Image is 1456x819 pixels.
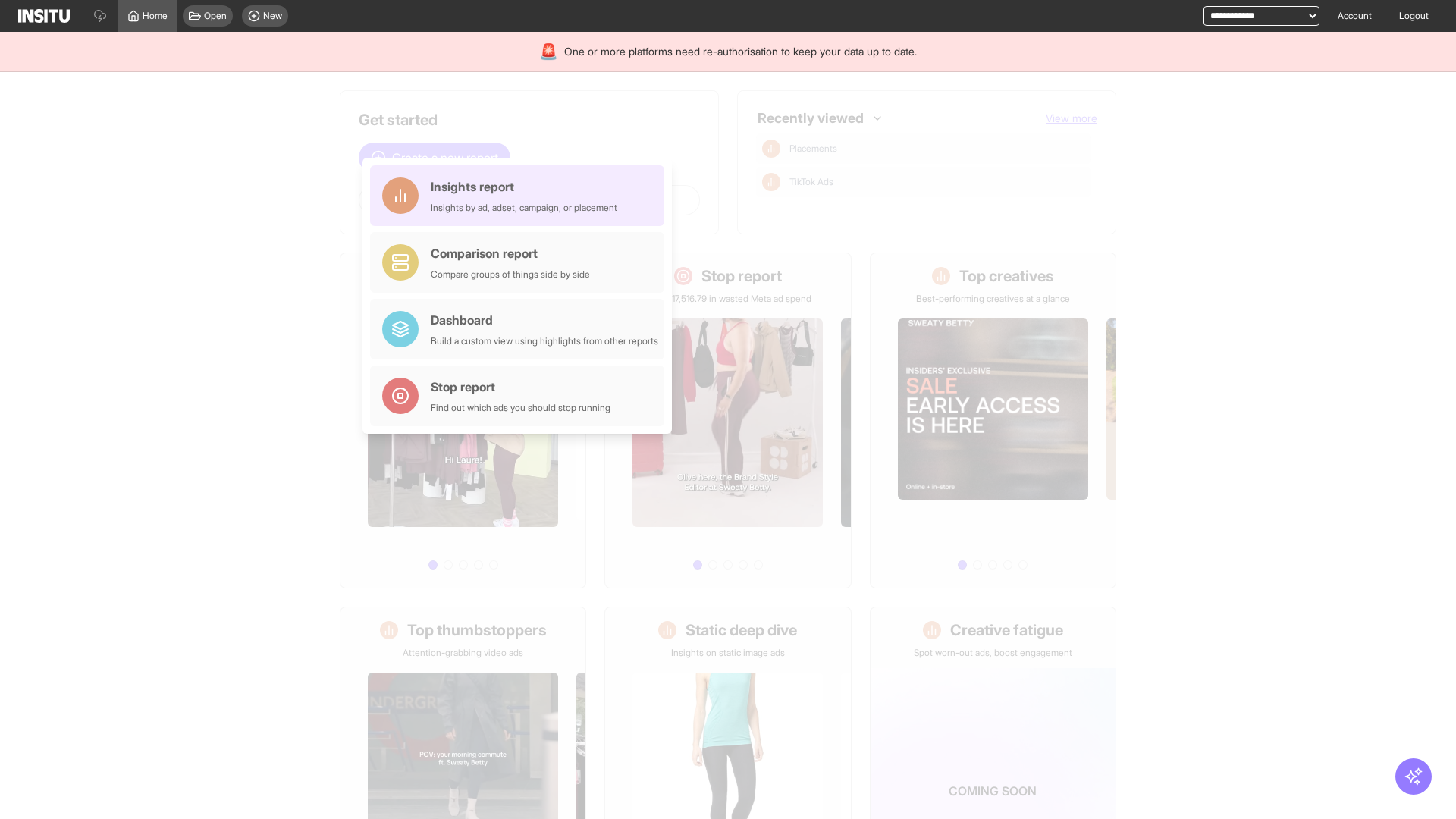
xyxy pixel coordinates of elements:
[539,41,558,62] div: 🚨
[431,177,617,196] div: Insights report
[431,202,617,214] div: Insights by ad, adset, campaign, or placement
[263,10,282,22] span: New
[564,44,917,59] span: One or more platforms need re-authorisation to keep your data up to date.
[18,9,70,23] img: Logo
[431,244,590,262] div: Comparison report
[431,378,610,396] div: Stop report
[431,335,658,347] div: Build a custom view using highlights from other reports
[431,402,610,414] div: Find out which ads you should stop running
[204,10,227,22] span: Open
[143,10,168,22] span: Home
[431,268,590,281] div: Compare groups of things side by side
[431,311,658,329] div: Dashboard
